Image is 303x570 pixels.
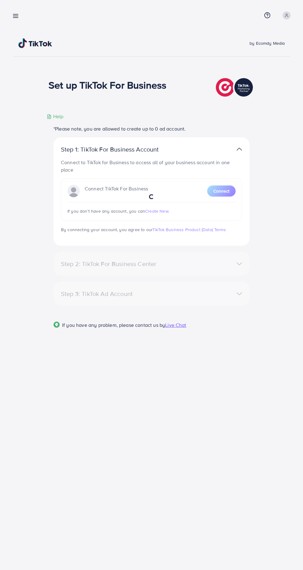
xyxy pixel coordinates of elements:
p: *Please note, you are allowed to create up to 0 ad account. [53,125,250,132]
span: Live Chat [165,322,186,328]
img: TikTok partner [237,145,242,154]
span: by Ecomdy Media [250,40,285,46]
div: Help [47,113,64,120]
img: Popup guide [53,322,60,328]
img: TikTok partner [216,77,254,98]
span: If you have any problem, please contact us by [62,322,165,328]
img: TikTok [18,38,52,48]
p: Step 1: TikTok For Business Account [61,146,178,153]
h1: Set up TikTok For Business [49,79,166,91]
